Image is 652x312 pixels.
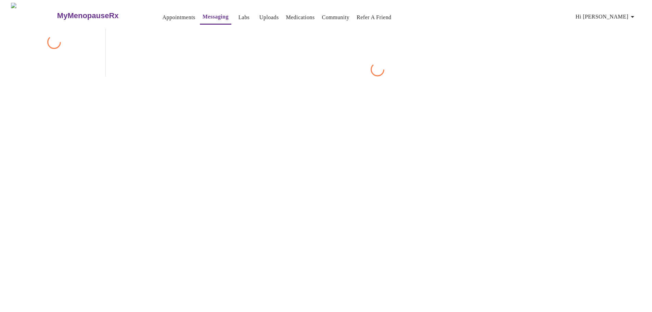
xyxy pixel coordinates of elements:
[357,13,392,22] a: Refer a Friend
[11,3,56,28] img: MyMenopauseRx Logo
[257,11,282,24] button: Uploads
[163,13,195,22] a: Appointments
[259,13,279,22] a: Uploads
[573,10,639,24] button: Hi [PERSON_NAME]
[56,4,146,28] a: MyMenopauseRx
[283,11,317,24] button: Medications
[576,12,637,22] span: Hi [PERSON_NAME]
[57,11,119,20] h3: MyMenopauseRx
[233,11,255,24] button: Labs
[200,10,231,25] button: Messaging
[319,11,353,24] button: Community
[160,11,198,24] button: Appointments
[286,13,315,22] a: Medications
[203,12,229,22] a: Messaging
[322,13,350,22] a: Community
[354,11,394,24] button: Refer a Friend
[238,13,250,22] a: Labs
